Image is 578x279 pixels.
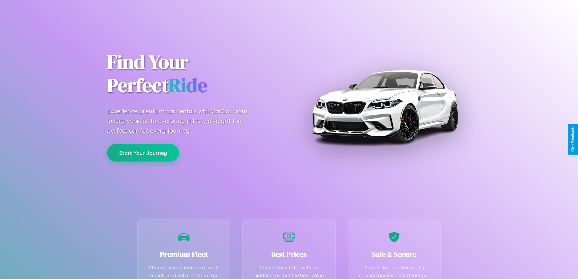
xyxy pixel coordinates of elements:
h3: Best Prices [252,249,326,259]
div: Give Feedback [571,127,575,152]
h3: Safe & Secure [357,249,431,259]
span: Ride [169,72,207,98]
h3: Premium Fleet [147,249,221,259]
p: Experience premium car rentals with CarGo. From luxury vehicles to everyday rides, we've got the ... [107,106,259,135]
img: Premium BMW car rental vehicle [309,30,461,182]
button: Start Your Journey [107,144,179,162]
h1: Find Your Perfect [107,50,280,97]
